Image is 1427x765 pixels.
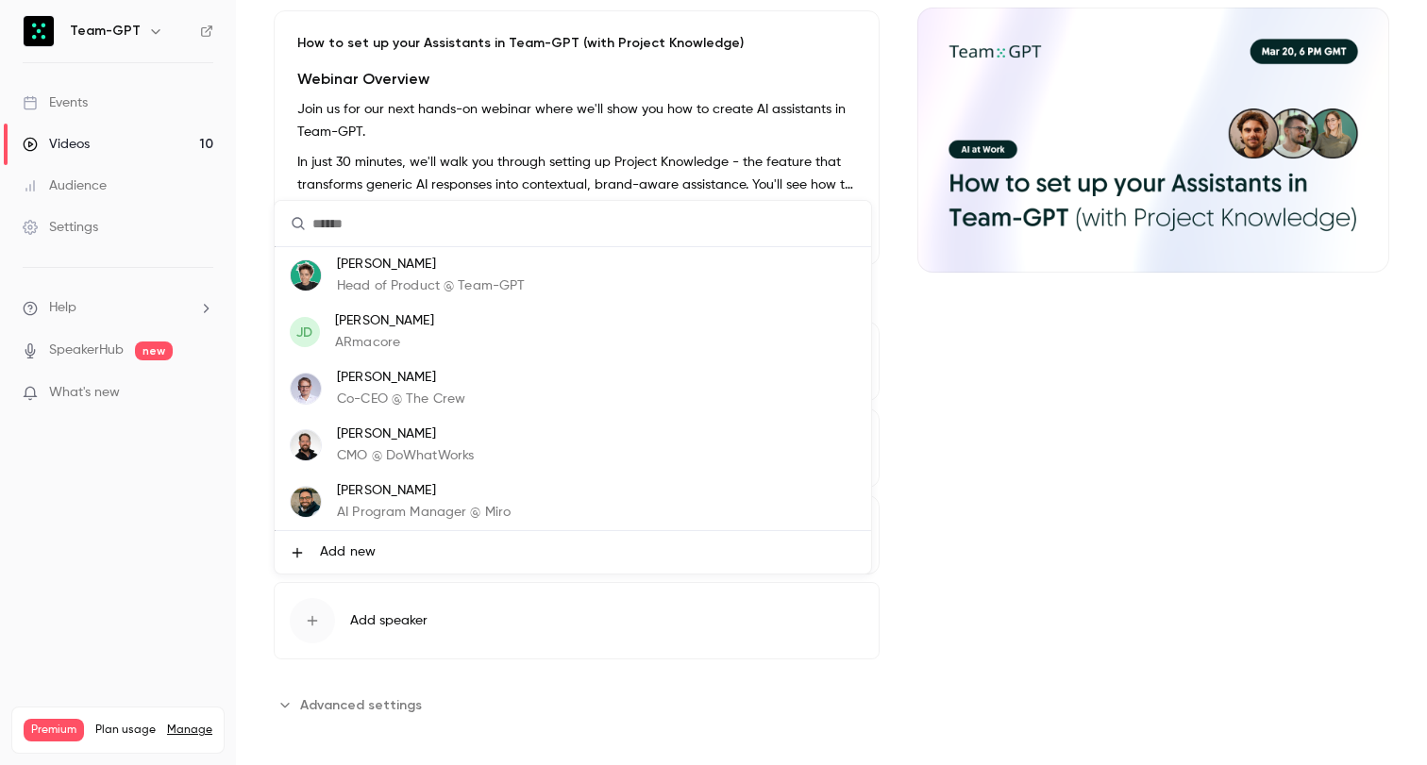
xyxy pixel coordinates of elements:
[337,276,525,296] p: Head of Product @ Team-GPT
[337,424,474,444] p: [PERSON_NAME]
[291,487,321,517] img: Nick Krekis
[335,333,434,353] p: ARmacore
[335,311,434,331] p: [PERSON_NAME]
[337,446,474,466] p: CMO @ DoWhatWorks
[337,481,511,501] p: [PERSON_NAME]
[337,255,525,274] p: [PERSON_NAME]
[337,503,511,523] p: AI Program Manager @ Miro
[291,260,321,291] img: Simona Dobreva
[296,323,312,342] span: JD
[291,430,321,460] img: Casey Hill
[320,542,376,562] span: Add new
[291,374,321,404] img: Michael Frank
[337,390,465,409] p: Co-CEO @ The Crew
[337,368,465,388] p: [PERSON_NAME]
